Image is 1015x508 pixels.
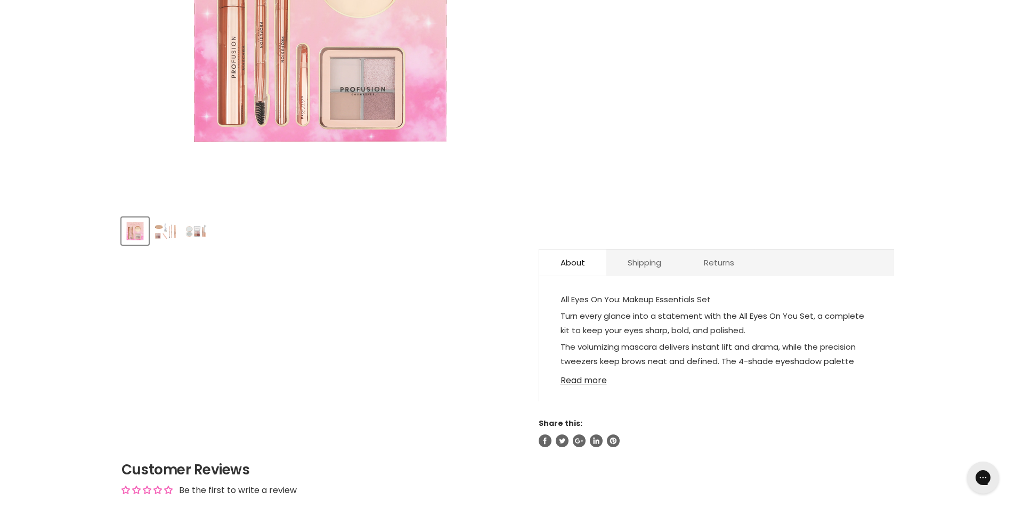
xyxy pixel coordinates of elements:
a: Read more [561,369,873,385]
iframe: Gorgias live chat messenger [962,458,1004,497]
button: Profusion All Eyes On You Set [182,217,209,245]
div: Be the first to write a review [179,485,297,496]
p: Turn every glance into a statement with the All Eyes On You Set, a complete kit to keep your eyes... [561,309,873,340]
div: Product thumbnails [120,214,521,245]
a: About [539,249,606,276]
p: The volumizing mascara delivers instant lift and drama, while the precision tweezers keep brows n... [561,340,873,399]
span: Share this: [539,418,582,429]
h2: Customer Reviews [121,460,894,479]
img: Profusion All Eyes On You Set [183,219,208,244]
aside: Share this: [539,418,894,447]
button: Profusion All Eyes On You Set [152,217,179,245]
p: All Eyes On You: Makeup Essentials Set [561,292,873,309]
a: Returns [683,249,756,276]
img: Profusion All Eyes On You Set [153,219,178,244]
button: Profusion All Eyes On You Set [121,217,149,245]
img: Profusion All Eyes On You Set [123,219,148,244]
a: Shipping [606,249,683,276]
div: Average rating is 0.00 stars [121,484,173,496]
